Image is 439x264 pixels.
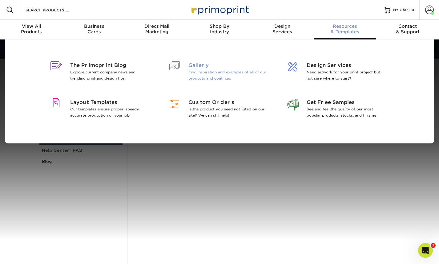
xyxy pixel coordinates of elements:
[283,54,392,91] a: Design Services Need artwork for your print project but not sure where to start?
[188,23,251,35] div: Industry
[431,243,436,248] span: 1
[314,23,377,35] div: & Templates
[70,62,150,69] span: The Primoprint Blog
[188,106,268,118] p: Is the product you need not listed on our site? We can still help!
[63,23,126,35] div: Cards
[283,91,392,128] a: Get Free Samples See and feel the quality of our most popular products, stocks, and finishes.
[165,54,274,91] a: Gallery Find inspiration and examples of all of our products and coatings.
[251,23,314,29] span: Design
[376,23,439,35] div: & Support
[307,62,386,69] span: Design Services
[165,91,274,128] a: Custom Orders Is the product you need not listed on our site? We can still help!
[188,69,268,81] p: Find inspiration and examples of all of our products and coatings.
[307,99,386,106] span: Get Free Samples
[307,69,386,81] p: Need artwork for your print project but not sure where to start?
[125,23,188,29] span: Direct Mail
[189,3,250,16] img: Primoprint
[70,69,150,81] p: Explore current company news and trending print and design tips.
[188,62,268,69] span: Gallery
[314,20,377,39] a: Resources& Templates
[70,99,150,106] span: Layout Templates
[251,20,314,39] a: DesignServices
[393,7,410,13] span: MY CART
[251,23,314,35] div: Services
[2,245,52,262] iframe: Google Customer Reviews
[418,243,433,258] iframe: Intercom live chat
[63,23,126,29] span: Business
[188,99,268,106] span: Custom Orders
[307,106,386,118] p: See and feel the quality of our most popular products, stocks, and finishes.
[125,20,188,39] a: Direct MailMarketing
[188,23,251,29] span: Shop By
[314,23,377,29] span: Resources
[376,23,439,29] span: Contact
[63,20,126,39] a: BusinessCards
[47,54,156,91] a: The Primoprint Blog Explore current company news and trending print and design tips.
[70,106,150,118] p: Our templates ensure proper, speedy, accurate production of your job.
[412,8,414,12] span: 0
[376,20,439,39] a: Contact& Support
[188,20,251,39] a: Shop ByIndustry
[125,23,188,35] div: Marketing
[47,91,156,128] a: Layout Templates Our templates ensure proper, speedy, accurate production of your job.
[25,6,85,14] input: SEARCH PRODUCTS.....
